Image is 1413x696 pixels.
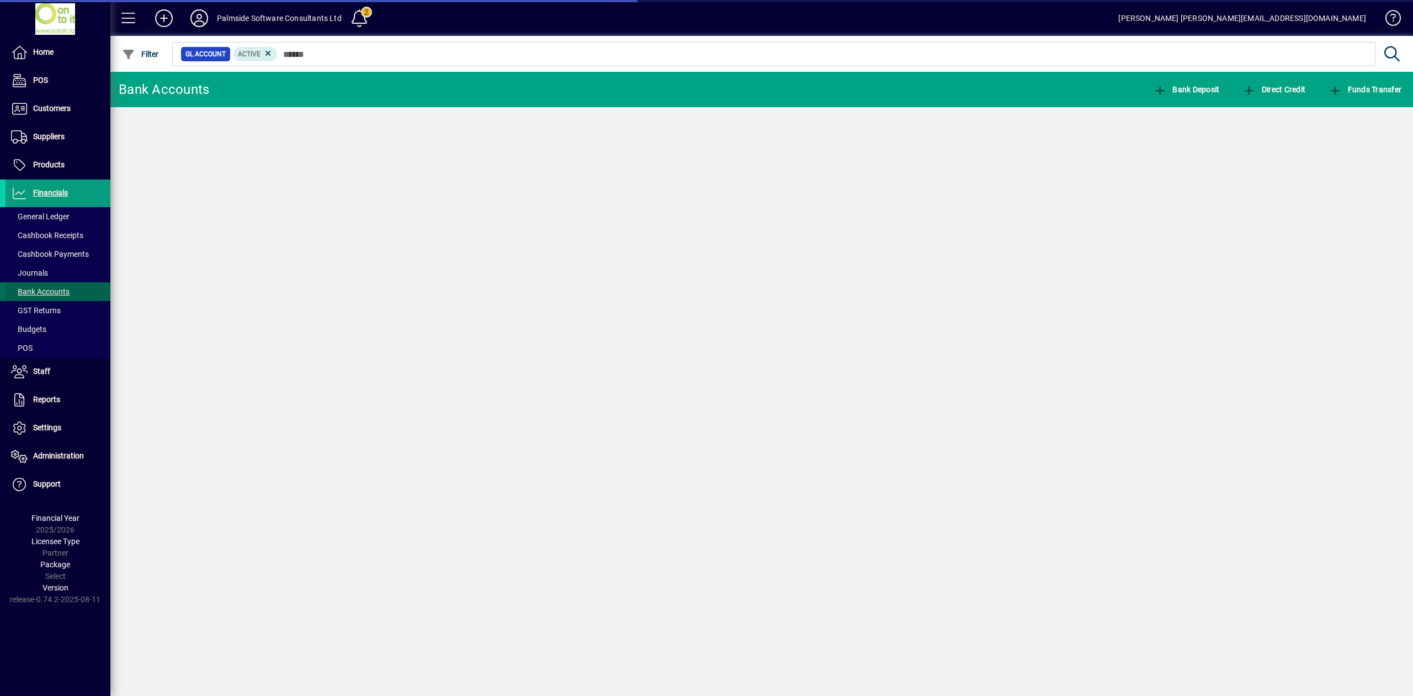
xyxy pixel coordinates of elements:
a: POS [6,67,110,94]
a: Support [6,471,110,498]
span: Package [40,560,70,569]
a: General Ledger [6,207,110,226]
a: GST Returns [6,301,110,320]
a: Customers [6,95,110,123]
button: Filter [119,44,162,64]
span: Licensee Type [31,537,79,546]
a: Suppliers [6,123,110,151]
span: GST Returns [11,306,61,315]
a: Home [6,39,110,66]
button: Direct Credit [1240,80,1308,99]
span: POS [11,344,33,352]
a: Staff [6,358,110,386]
a: Administration [6,442,110,470]
a: POS [6,339,110,357]
span: Direct Credit [1242,85,1305,94]
span: Journals [11,268,48,277]
a: Bank Accounts [6,282,110,301]
span: Active [238,50,261,58]
button: Profile [182,8,217,28]
span: Products [33,160,65,169]
span: Version [43,583,68,592]
span: Home [33,48,54,56]
span: Cashbook Receipts [11,231,83,240]
span: POS [33,76,48,85]
a: Budgets [6,320,110,339]
button: Funds Transfer [1326,80,1404,99]
span: Filter [122,50,159,59]
span: Support [33,479,61,488]
span: Administration [33,451,84,460]
span: Bank Accounts [11,287,70,296]
div: Bank Accounts [119,81,209,98]
a: Reports [6,386,110,414]
span: Customers [33,104,71,113]
a: Products [6,151,110,179]
a: Cashbook Receipts [6,226,110,245]
mat-chip: Activation Status: Active [233,47,278,61]
a: Cashbook Payments [6,245,110,263]
span: Financials [33,188,68,197]
div: [PERSON_NAME] [PERSON_NAME][EMAIL_ADDRESS][DOMAIN_NAME] [1118,9,1366,27]
span: GL Account [185,49,226,60]
span: Reports [33,395,60,404]
a: Journals [6,263,110,282]
button: Add [146,8,182,28]
span: Financial Year [31,514,79,523]
div: Palmside Software Consultants Ltd [217,9,342,27]
span: Cashbook Payments [11,250,89,259]
span: General Ledger [11,212,70,221]
button: Bank Deposit [1151,80,1223,99]
a: Settings [6,414,110,442]
span: Funds Transfer [1329,85,1401,94]
span: Staff [33,367,50,376]
span: Budgets [11,325,46,334]
a: Knowledge Base [1377,2,1399,38]
span: Settings [33,423,61,432]
span: Suppliers [33,132,65,141]
span: Bank Deposit [1154,85,1220,94]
